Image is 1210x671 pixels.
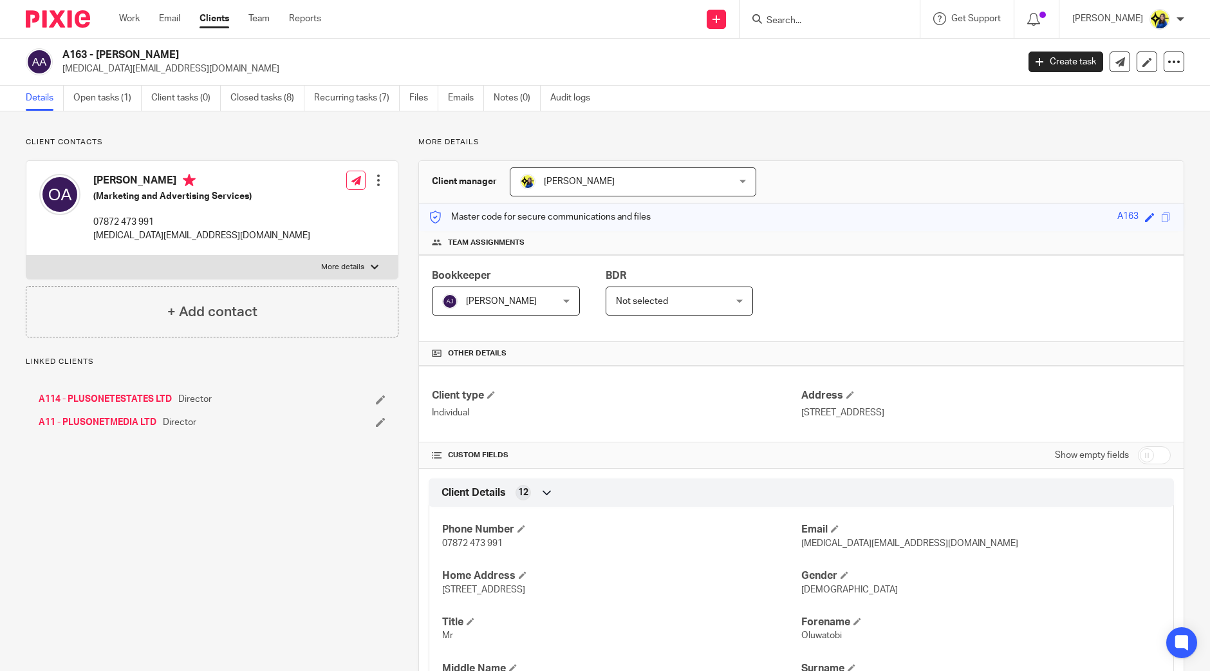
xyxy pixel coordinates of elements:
[448,86,484,111] a: Emails
[248,12,270,25] a: Team
[39,416,156,429] a: A11 - PLUSONETMEDIA LTD
[801,406,1171,419] p: [STREET_ADDRESS]
[39,174,80,215] img: svg%3E
[432,175,497,188] h3: Client manager
[119,12,140,25] a: Work
[62,62,1009,75] p: [MEDICAL_DATA][EMAIL_ADDRESS][DOMAIN_NAME]
[1117,210,1139,225] div: A163
[442,616,801,629] h4: Title
[62,48,820,62] h2: A163 - [PERSON_NAME]
[432,270,491,281] span: Bookkeeper
[39,393,172,406] a: A114 - PLUSONETESTATES LTD
[1028,52,1103,72] a: Create task
[494,86,541,111] a: Notes (0)
[167,302,257,322] h4: + Add contact
[1055,449,1129,462] label: Show empty fields
[550,86,600,111] a: Audit logs
[432,406,801,419] p: Individual
[520,174,535,189] img: Bobo-Starbridge%201.jpg
[801,389,1171,402] h4: Address
[544,177,615,186] span: [PERSON_NAME]
[448,238,525,248] span: Team assignments
[93,190,310,203] h5: (Marketing and Advertising Services)
[26,10,90,28] img: Pixie
[289,12,321,25] a: Reports
[178,393,212,406] span: Director
[442,631,453,640] span: Mr
[26,86,64,111] a: Details
[314,86,400,111] a: Recurring tasks (7)
[801,585,898,594] span: [DEMOGRAPHIC_DATA]
[801,616,1160,629] h4: Forename
[1149,9,1170,30] img: Bobo-Starbridge%201.jpg
[801,631,842,640] span: Oluwatobi
[432,389,801,402] h4: Client type
[200,12,229,25] a: Clients
[616,297,668,306] span: Not selected
[409,86,438,111] a: Files
[93,216,310,229] p: 07872 473 991
[466,297,537,306] span: [PERSON_NAME]
[765,15,881,27] input: Search
[321,262,364,272] p: More details
[442,539,503,548] span: 07872 473 991
[442,294,458,309] img: svg%3E
[951,14,1001,23] span: Get Support
[801,523,1160,536] h4: Email
[429,211,651,223] p: Master code for secure communications and files
[448,348,507,359] span: Other details
[801,539,1018,548] span: [MEDICAL_DATA][EMAIL_ADDRESS][DOMAIN_NAME]
[801,569,1160,583] h4: Gender
[442,569,801,583] h4: Home Address
[418,137,1184,147] p: More details
[163,416,196,429] span: Director
[151,86,221,111] a: Client tasks (0)
[432,450,801,460] h4: CUSTOM FIELDS
[26,357,398,367] p: Linked clients
[73,86,142,111] a: Open tasks (1)
[1072,12,1143,25] p: [PERSON_NAME]
[442,486,506,500] span: Client Details
[26,137,398,147] p: Client contacts
[230,86,304,111] a: Closed tasks (8)
[183,174,196,187] i: Primary
[159,12,180,25] a: Email
[93,229,310,242] p: [MEDICAL_DATA][EMAIL_ADDRESS][DOMAIN_NAME]
[518,486,528,499] span: 12
[442,523,801,536] h4: Phone Number
[26,48,53,75] img: svg%3E
[606,270,626,281] span: BDR
[93,174,310,190] h4: [PERSON_NAME]
[442,585,525,594] span: [STREET_ADDRESS]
